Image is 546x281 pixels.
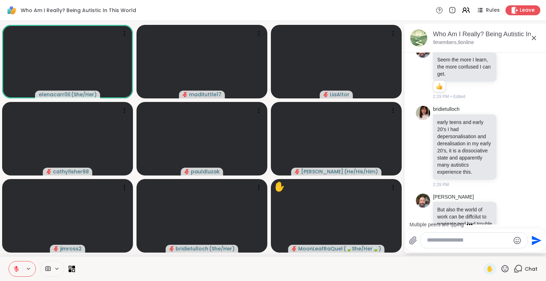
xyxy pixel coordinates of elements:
span: Chat [525,265,537,272]
p: Seem the more I learn, the more confused I can get. [437,56,492,77]
span: jimross2 [60,245,82,252]
span: 2:29 PM [433,182,449,188]
span: LiaAltor [330,91,349,98]
span: Who Am I Really? Being Autistic In This World [21,7,136,14]
span: ( 🍃She/Her🍃 ) [343,245,381,252]
p: But also the world of work can be diffcilut to navigate and had trouble and job loss trying to na... [437,206,492,242]
img: Who Am I Really? Being Autistic In This World, Oct 10 [410,29,427,47]
p: early teens and early 20's I had depersonalisation and derealisation in my early 20's, it is a di... [437,119,492,175]
span: bridietulloch [176,245,208,252]
a: [PERSON_NAME] [433,194,474,201]
span: ( He/His/Him ) [344,168,378,175]
span: ( She/Her ) [71,91,97,98]
span: audio-muted [47,169,52,174]
span: Edited [453,93,465,100]
img: https://sharewell-space-live.sfo3.digitaloceanspaces.com/user-generated/f4be022b-9d23-4718-9520-a... [416,106,430,120]
div: Multiple peers are typing [409,221,464,228]
a: bridietulloch [433,106,460,113]
span: audio-muted [183,92,188,97]
span: pauldluzak [191,168,220,175]
span: MoonLeafRaQuel [298,245,343,252]
div: Reaction list [433,81,446,92]
span: audio-muted [54,246,59,251]
textarea: Type your message [427,237,510,244]
span: Leave [520,7,535,14]
span: audio-muted [169,246,174,251]
span: audio-muted [323,92,328,97]
span: cathyfisher98 [53,168,89,175]
p: 9 members, 9 online [433,39,474,46]
span: ✋ [486,265,493,273]
span: ( She/Her ) [209,245,235,252]
div: Who Am I Really? Being Autistic In This World, [DATE] [433,30,541,39]
span: • [450,93,452,100]
span: [PERSON_NAME] [301,168,343,175]
div: ✋ [274,180,285,194]
span: elenacarr0ll [39,91,70,98]
span: madituttle17 [189,91,221,98]
span: 2:29 PM [433,93,449,100]
span: audio-muted [295,169,300,174]
button: Emoji picker [513,236,521,245]
button: Reactions: like [435,83,443,89]
span: audio-muted [292,246,297,251]
img: https://sharewell-space-live.sfo3.digitaloceanspaces.com/user-generated/3d855412-782e-477c-9099-c... [416,194,430,208]
button: Send [528,232,544,248]
img: ShareWell Logomark [6,4,18,16]
span: audio-muted [184,169,189,174]
span: Rules [486,7,500,14]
